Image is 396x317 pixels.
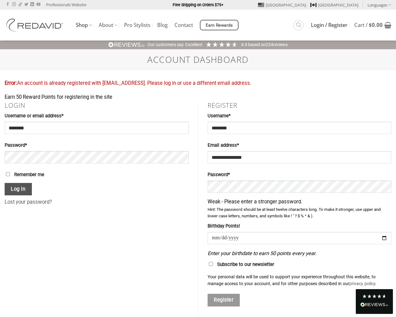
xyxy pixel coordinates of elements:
[368,0,391,9] a: Languages
[356,289,393,314] div: Read All Reviews
[208,198,391,206] div: Weak - Please enter a stronger password.
[6,2,10,7] a: Follow on Facebook
[273,42,288,47] span: reviews
[76,19,92,31] a: Shop
[205,41,238,48] div: 4.91 Stars
[354,18,391,32] a: View cart
[209,262,213,266] input: Subscribe to our newsletter
[311,23,347,28] span: Login / Register
[5,101,25,110] a: Login
[208,206,391,219] small: Hint: The password should be at least twelve characters long. To make it stronger, use upper and ...
[173,2,223,7] strong: Free Shipping on Orders $75+
[5,54,391,65] h1: Account Dashboard
[200,20,239,30] a: Earn Rewards
[208,273,391,287] p: Your personal data will be used to support your experience throughout this website, to manage acc...
[208,223,391,230] label: Birthday Points!
[185,42,202,48] div: Excellent
[208,142,391,149] label: Email address
[311,20,347,31] a: Login / Register
[148,42,184,48] div: Our customers say
[5,112,189,120] label: Username or email address
[5,79,391,88] div: An account is already registered with [EMAIL_ADDRESS]. Please log in or use a different email add...
[124,20,150,31] a: Pro Stylists
[208,102,391,109] h2: Register
[14,172,44,177] span: Remember me
[217,262,274,267] span: Subscribe to our newsletter
[369,21,383,28] bdi: 0.00
[174,20,193,31] a: Contact
[208,112,391,120] label: Username
[208,250,316,256] em: Enter your birthdate to earn 50 points every year.
[354,23,383,28] span: Cart /
[208,294,240,306] button: Register
[266,42,273,47] span: 234
[5,183,32,196] button: Log in
[349,281,375,286] a: privacy policy
[6,172,10,176] input: Remember me
[5,199,52,205] a: Lost your password?
[5,80,17,86] strong: Error:
[369,21,372,28] span: $
[12,2,16,7] a: Follow on Instagram
[157,20,168,31] a: Blog
[30,2,34,7] a: Follow on LinkedIn
[5,93,391,102] div: Earn 50 Reward Points for registering in the site
[362,294,387,299] div: 4.8 Stars
[248,42,266,47] span: Based on
[37,2,40,7] a: Follow on YouTube
[360,301,388,309] div: Read All Reviews
[5,19,67,32] img: REDAVID Salon Products | United States
[293,20,303,30] a: Search
[206,22,233,29] span: Earn Rewards
[24,2,28,7] a: Follow on Twitter
[5,142,189,149] label: Password
[108,42,145,48] img: REVIEWS.io
[360,302,388,307] img: REVIEWS.io
[241,42,248,47] span: 4.9
[258,0,306,10] a: [GEOGRAPHIC_DATA]
[99,19,117,31] a: About
[310,0,358,10] a: [GEOGRAPHIC_DATA]
[208,171,391,179] label: Password
[18,2,22,7] a: Follow on TikTok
